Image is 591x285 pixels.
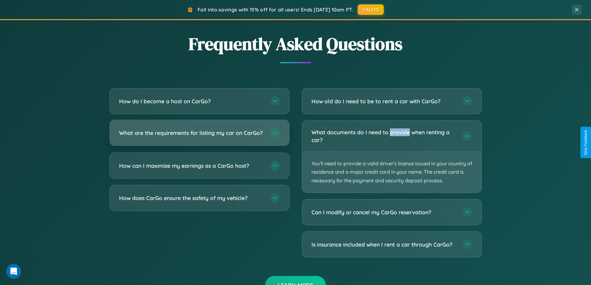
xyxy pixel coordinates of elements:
h3: How old do I need to be to rent a car with CarGo? [311,97,456,105]
h3: How can I maximize my earnings as a CarGo host? [119,162,264,170]
h3: What are the requirements for listing my car on CarGo? [119,129,264,137]
h3: How do I become a host on CarGo? [119,97,264,105]
div: Give Feedback [584,130,588,155]
p: You'll need to provide a valid driver's license issued in your country of residence and a major c... [302,152,481,193]
h3: How does CarGo ensure the safety of my vehicle? [119,194,264,202]
h3: Is insurance included when I rent a car through CarGo? [311,241,456,248]
button: FALL15 [358,4,384,15]
iframe: Intercom live chat [6,264,21,279]
span: Fall into savings with 15% off for all users! Ends [DATE] 10am PT. [198,7,353,13]
h3: What documents do I need to provide when renting a car? [311,128,456,144]
h3: Can I modify or cancel my CarGo reservation? [311,208,456,216]
h2: Frequently Asked Questions [110,32,482,56]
